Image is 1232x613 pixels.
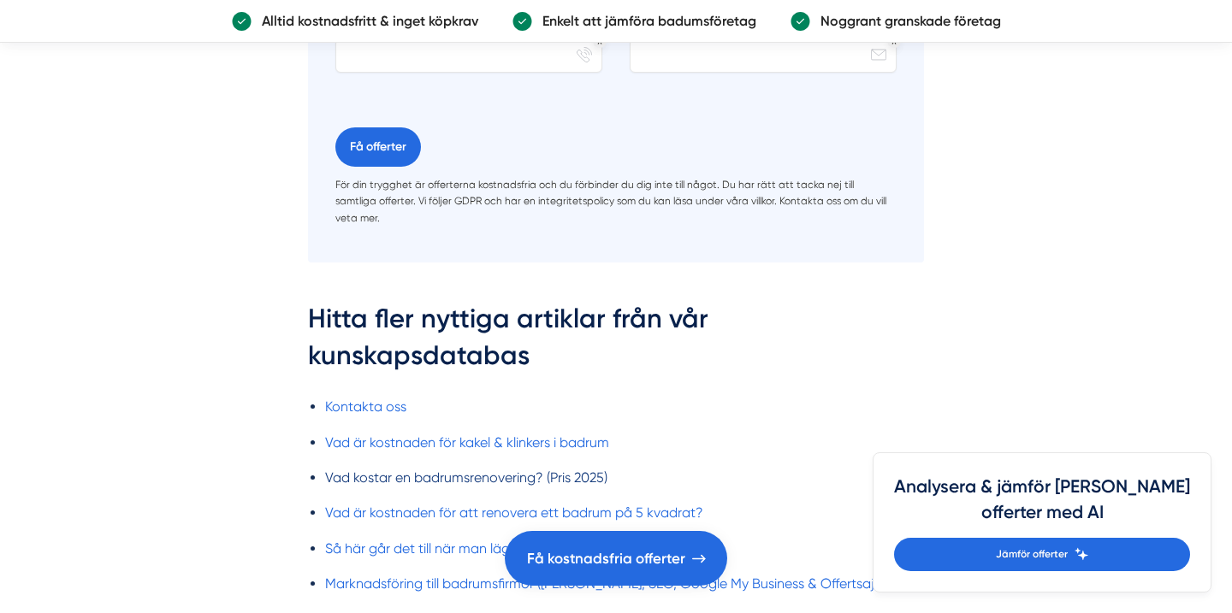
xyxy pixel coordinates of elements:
a: Så här går det till när man lägger en våtrumsmatta [325,540,643,557]
a: Marknadsföring till badrumsfirmor ([PERSON_NAME], SEO, Google My Business & Offertsajter) [325,575,895,592]
a: Vad är kostnaden för kakel & klinkers i badrum [325,434,609,451]
a: Vad kostar en badrumsrenovering? (Pris 2025) [325,469,607,486]
button: Få offerter [335,127,421,167]
h4: Analysera & jämför [PERSON_NAME] offerter med AI [894,474,1190,538]
p: Enkelt att jämföra badumsföretag [532,10,756,32]
a: Kontakta oss [325,398,406,415]
a: Vad är kostnaden för att renovera ett badrum på 5 kvadrat? [325,504,703,521]
span: Jämför offerter [996,546,1068,563]
a: Få kostnadsfria offerter [505,531,727,586]
p: Noggrant granskade företag [810,10,1001,32]
span: Få kostnadsfria offerter [527,547,685,570]
h2: Hitta fler nyttiga artiklar från vår kunskapsdatabas [308,300,924,386]
p: För din trygghet är offerterna kostnadsfria och du förbinder du dig inte till något. Du har rätt ... [335,177,897,227]
p: Alltid kostnadsfritt & inget köpkrav [252,10,478,32]
a: Jämför offerter [894,538,1190,571]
